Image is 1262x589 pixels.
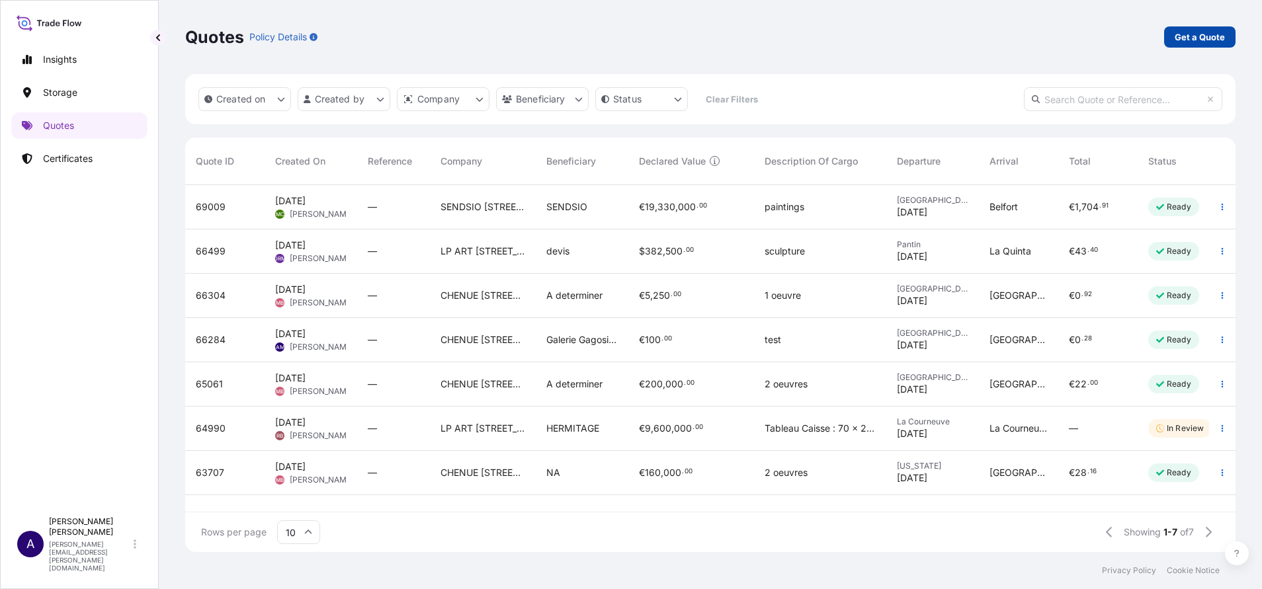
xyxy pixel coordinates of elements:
[441,289,525,302] span: CHENUE [STREET_ADDRESS]
[201,526,267,539] span: Rows per page
[897,471,927,485] span: [DATE]
[1099,204,1101,208] span: .
[897,416,968,427] span: La Courneuve
[275,239,306,252] span: [DATE]
[441,333,525,346] span: CHENUE [STREET_ADDRESS]
[368,466,377,479] span: —
[1069,155,1091,168] span: Total
[989,289,1048,302] span: [GEOGRAPHIC_DATA]
[196,200,226,214] span: 69009
[290,386,354,397] span: [PERSON_NAME]
[665,247,683,256] span: 500
[989,155,1019,168] span: Arrival
[276,473,284,487] span: MB
[673,292,681,297] span: 00
[49,540,131,572] p: [PERSON_NAME][EMAIL_ADDRESS][PERSON_NAME][DOMAIN_NAME]
[639,247,645,256] span: $
[675,202,678,212] span: ,
[897,328,968,338] span: [GEOGRAPHIC_DATA]
[1167,334,1191,345] p: Ready
[765,377,808,391] span: 2 oeuvres
[1075,335,1081,344] span: 0
[546,466,560,479] span: NA
[43,53,77,66] p: Insights
[1102,565,1156,576] p: Privacy Policy
[897,206,927,219] span: [DATE]
[1124,526,1161,539] span: Showing
[185,26,244,48] p: Quotes
[43,86,77,99] p: Storage
[897,383,927,396] span: [DATE]
[1069,335,1075,344] span: €
[699,204,707,208] span: 00
[706,93,758,106] p: Clear Filters
[897,284,968,294] span: [GEOGRAPHIC_DATA]
[695,425,703,430] span: 00
[196,466,224,479] span: 63707
[276,340,284,354] span: AM
[645,424,651,433] span: 9
[496,87,589,111] button: cargoOwner Filter options
[368,155,412,168] span: Reference
[275,372,306,385] span: [DATE]
[639,202,645,212] span: €
[441,200,525,214] span: SENDSIO [STREET_ADDRESS]
[368,377,377,391] span: —
[290,430,354,441] span: [PERSON_NAME]
[1164,26,1236,48] a: Get a Quote
[678,202,696,212] span: 000
[671,292,673,297] span: .
[1167,379,1191,389] p: Ready
[546,200,587,214] span: SENDSIO
[196,422,226,435] span: 64990
[1167,565,1220,576] a: Cookie Notice
[645,468,661,477] span: 160
[11,79,147,106] a: Storage
[196,245,226,258] span: 66499
[1163,526,1177,539] span: 1-7
[276,429,283,442] span: RB
[639,379,645,389] span: €
[663,247,665,256] span: ,
[1167,246,1191,256] p: Ready
[989,422,1048,435] span: La Courneuve
[276,385,284,398] span: MB
[661,468,663,477] span: ,
[661,336,663,341] span: .
[516,93,566,106] p: Beneficiary
[645,247,663,256] span: 382
[687,381,694,385] span: 00
[196,333,226,346] span: 66284
[650,291,653,300] span: ,
[196,377,223,391] span: 65061
[249,30,307,44] p: Policy Details
[290,209,354,219] span: [PERSON_NAME]
[546,422,599,435] span: HERMITAGE
[11,46,147,73] a: Insights
[1081,292,1083,297] span: .
[645,202,655,212] span: 19
[665,379,683,389] span: 000
[694,89,769,110] button: Clear Filters
[685,469,693,474] span: 00
[989,200,1018,214] span: Belfort
[26,537,34,551] span: A
[1180,526,1194,539] span: of 7
[645,379,663,389] span: 200
[639,155,706,168] span: Declared Value
[639,468,645,477] span: €
[989,245,1031,258] span: La Quinta
[897,155,941,168] span: Departure
[43,152,93,165] p: Certificates
[274,252,286,265] span: DRM
[1075,291,1081,300] span: 0
[43,119,74,132] p: Quotes
[765,333,781,346] span: test
[1069,202,1075,212] span: €
[196,289,226,302] span: 66304
[546,289,603,302] span: A determiner
[1084,292,1092,297] span: 92
[397,87,489,111] button: distributor Filter options
[1087,248,1089,253] span: .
